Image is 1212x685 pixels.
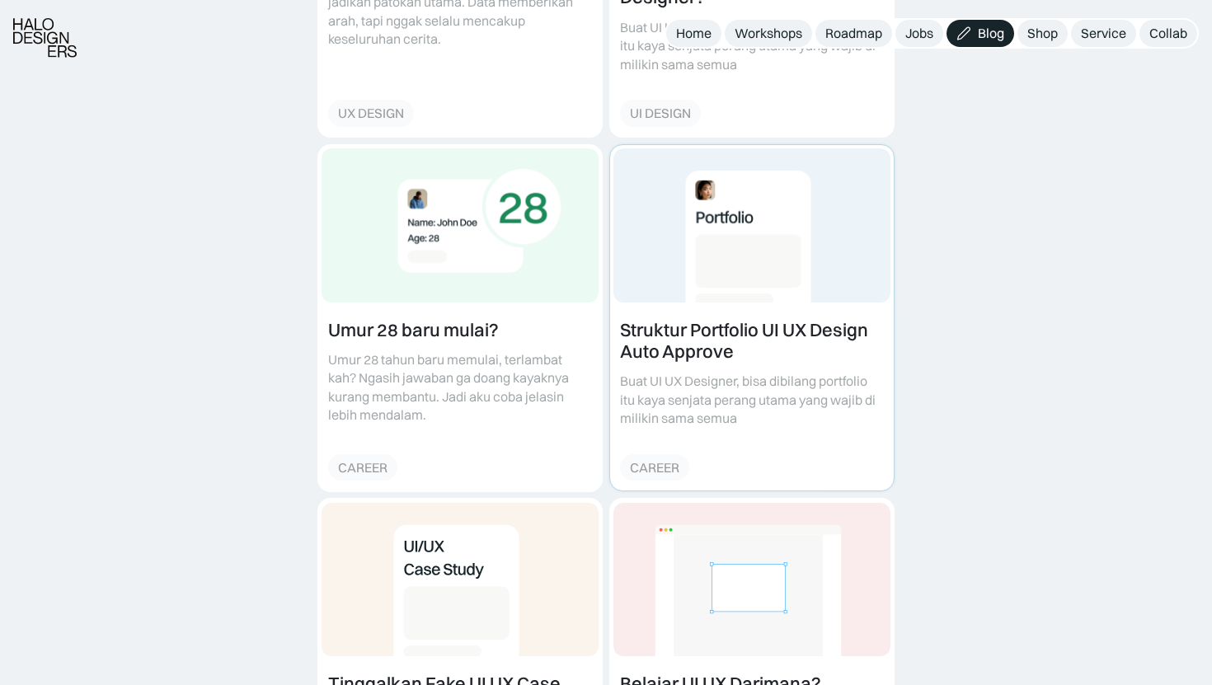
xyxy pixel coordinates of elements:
a: Workshops [725,20,812,47]
a: Roadmap [815,20,892,47]
div: Service [1081,25,1126,42]
div: Jobs [905,25,933,42]
div: Workshops [735,25,802,42]
a: Blog [947,20,1014,47]
a: Jobs [895,20,943,47]
a: Shop [1017,20,1068,47]
div: Collab [1149,25,1187,42]
div: Home [676,25,712,42]
a: Collab [1139,20,1197,47]
div: Blog [978,25,1004,42]
div: Shop [1027,25,1058,42]
div: Roadmap [825,25,882,42]
a: Service [1071,20,1136,47]
a: Home [666,20,721,47]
